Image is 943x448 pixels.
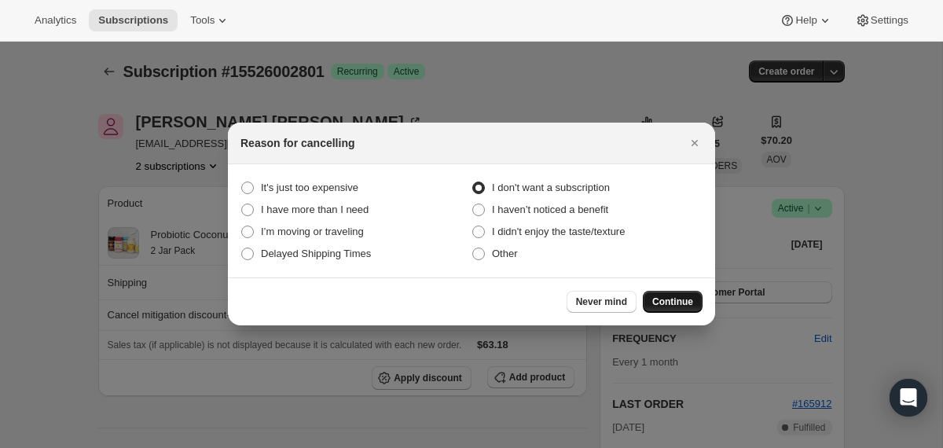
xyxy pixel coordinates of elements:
span: Subscriptions [98,14,168,27]
span: Continue [652,296,693,308]
span: Never mind [576,296,627,308]
span: Delayed Shipping Times [261,248,371,259]
span: I’m moving or traveling [261,226,364,237]
span: Other [492,248,518,259]
button: Close [684,132,706,154]
span: It's just too expensive [261,182,358,193]
span: I haven’t noticed a benefit [492,204,608,215]
button: Help [770,9,842,31]
button: Analytics [25,9,86,31]
button: Continue [643,291,703,313]
span: Analytics [35,14,76,27]
span: Settings [871,14,908,27]
span: I don't want a subscription [492,182,610,193]
button: Subscriptions [89,9,178,31]
button: Tools [181,9,240,31]
span: I have more than I need [261,204,369,215]
button: Never mind [567,291,637,313]
span: Tools [190,14,215,27]
span: I didn't enjoy the taste/texture [492,226,625,237]
span: Help [795,14,816,27]
h2: Reason for cancelling [240,135,354,151]
div: Open Intercom Messenger [890,379,927,417]
button: Settings [846,9,918,31]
